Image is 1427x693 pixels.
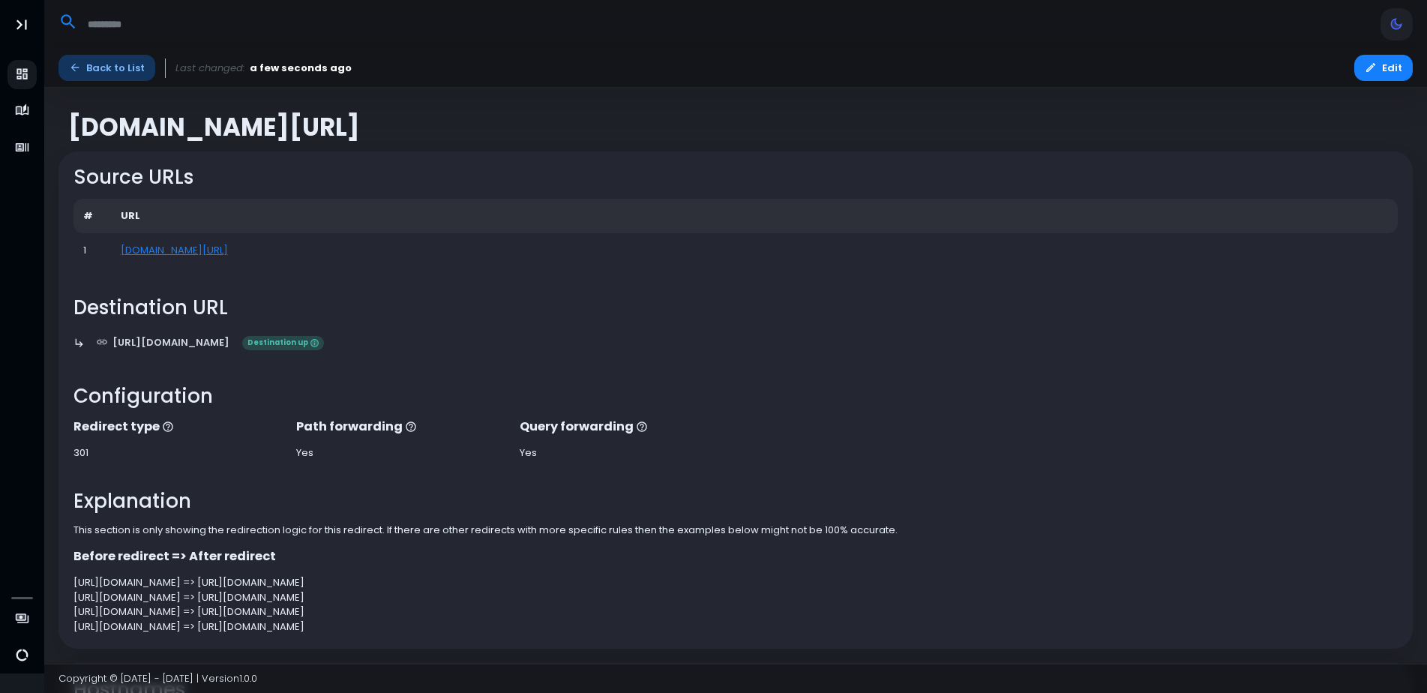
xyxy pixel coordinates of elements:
div: Yes [520,445,728,460]
div: Yes [296,445,505,460]
p: Path forwarding [296,418,505,436]
div: [URL][DOMAIN_NAME] => [URL][DOMAIN_NAME] [73,590,1399,605]
span: [DOMAIN_NAME][URL] [68,112,360,142]
button: Edit [1354,55,1413,81]
th: URL [111,199,1399,233]
span: Copyright © [DATE] - [DATE] | Version 1.0.0 [58,671,257,685]
a: Back to List [58,55,155,81]
h2: Destination URL [73,296,1399,319]
a: [DOMAIN_NAME][URL] [121,243,228,257]
h2: Source URLs [73,166,1399,189]
span: Last changed: [175,61,245,76]
div: 1 [83,243,101,258]
div: [URL][DOMAIN_NAME] => [URL][DOMAIN_NAME] [73,575,1399,590]
a: [URL][DOMAIN_NAME] [85,329,241,355]
span: a few seconds ago [250,61,352,76]
div: 301 [73,445,282,460]
span: Destination up [242,336,324,351]
div: [URL][DOMAIN_NAME] => [URL][DOMAIN_NAME] [73,604,1399,619]
p: Before redirect => After redirect [73,547,1399,565]
p: Redirect type [73,418,282,436]
th: # [73,199,111,233]
h2: Configuration [73,385,1399,408]
p: This section is only showing the redirection logic for this redirect. If there are other redirect... [73,523,1399,538]
p: Query forwarding [520,418,728,436]
h2: Explanation [73,490,1399,513]
div: [URL][DOMAIN_NAME] => [URL][DOMAIN_NAME] [73,619,1399,634]
button: Toggle Aside [7,10,36,39]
